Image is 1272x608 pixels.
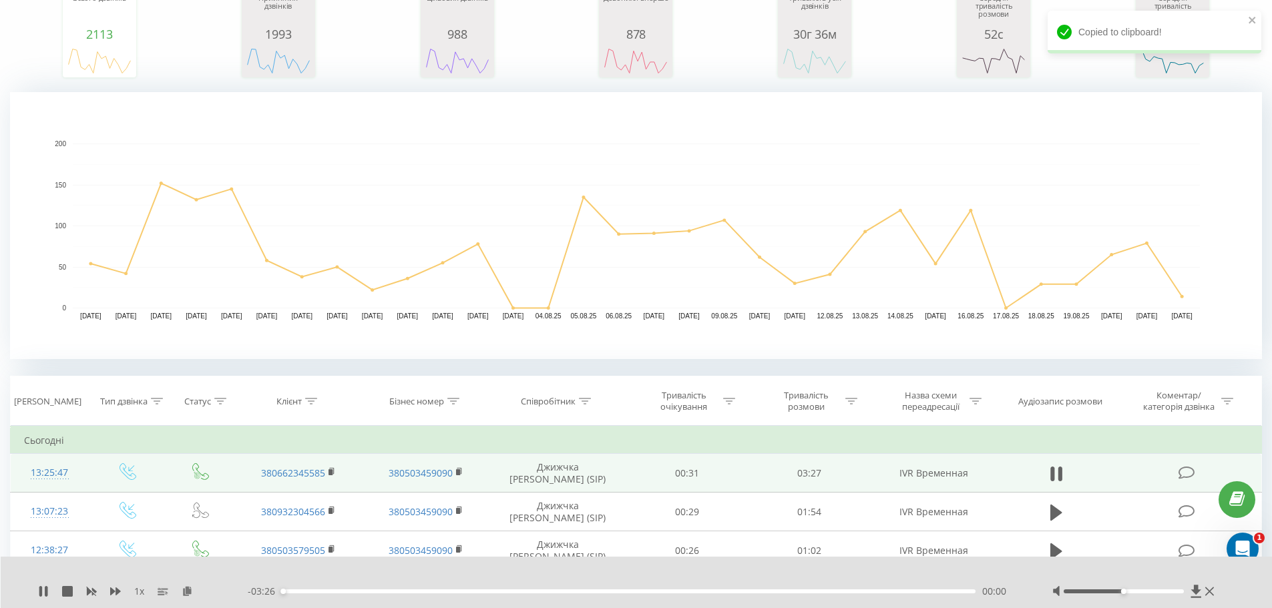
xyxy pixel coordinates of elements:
text: [DATE] [186,312,207,320]
a: 380662345585 [261,467,325,479]
text: [DATE] [256,312,278,320]
text: [DATE] [467,312,489,320]
div: Співробітник [521,396,576,407]
text: 50 [59,264,67,271]
text: 16.08.25 [958,312,984,320]
text: [DATE] [221,312,242,320]
td: IVR Временная [870,531,997,570]
div: Accessibility label [280,589,286,594]
text: 100 [55,222,66,230]
div: 13:25:47 [24,460,75,486]
text: [DATE] [397,312,419,320]
text: [DATE] [644,312,665,320]
div: 1993 [245,27,312,41]
span: - 03:26 [248,585,282,598]
text: 09.08.25 [711,312,737,320]
button: close [1248,15,1257,27]
iframe: Intercom live chat [1227,533,1259,565]
div: 13:07:23 [24,499,75,525]
div: Тип дзвінка [100,396,148,407]
div: 988 [424,27,491,41]
svg: A chart. [245,41,312,81]
div: Бізнес номер [389,396,444,407]
text: [DATE] [327,312,348,320]
text: [DATE] [503,312,524,320]
div: Статус [184,396,211,407]
td: IVR Временная [870,493,997,531]
text: 13.08.25 [852,312,878,320]
text: 12.08.25 [817,312,843,320]
svg: A chart. [781,41,848,81]
td: 00:31 [626,454,749,493]
td: Сьогодні [11,427,1262,454]
text: [DATE] [362,312,383,320]
text: [DATE] [678,312,700,320]
text: 06.08.25 [606,312,632,320]
text: 18.08.25 [1028,312,1054,320]
text: 17.08.25 [993,312,1019,320]
a: 380503459090 [389,467,453,479]
div: Тривалість очікування [648,390,720,412]
text: 150 [55,182,66,189]
text: [DATE] [151,312,172,320]
text: 14.08.25 [887,312,913,320]
svg: A chart. [424,41,491,81]
a: 380503459090 [389,544,453,557]
a: 380503579505 [261,544,325,557]
div: Коментар/категорія дзвінка [1140,390,1218,412]
svg: A chart. [602,41,669,81]
div: Тривалість розмови [771,390,842,412]
div: Клієнт [276,396,302,407]
svg: A chart. [10,92,1262,359]
div: 30г 36м [781,27,848,41]
text: [DATE] [80,312,101,320]
text: 0 [62,304,66,312]
svg: A chart. [960,41,1027,81]
td: 01:02 [749,531,871,570]
td: IVR Временная [870,454,997,493]
text: 200 [55,140,66,147]
text: [DATE] [432,312,453,320]
text: 04.08.25 [536,312,562,320]
span: 00:00 [982,585,1006,598]
td: Джижчка [PERSON_NAME] (SIP) [489,454,626,493]
span: 1 x [134,585,144,598]
text: 19.08.25 [1064,312,1090,320]
svg: A chart. [66,41,133,81]
div: Назва схеми переадресації [895,390,966,412]
text: [DATE] [749,312,771,320]
text: 05.08.25 [570,312,596,320]
text: [DATE] [291,312,312,320]
span: 1 [1254,533,1265,543]
a: 380503459090 [389,505,453,518]
div: 878 [602,27,669,41]
div: 52с [960,27,1027,41]
a: 380932304566 [261,505,325,518]
td: 00:26 [626,531,749,570]
text: [DATE] [1101,312,1122,320]
td: 03:27 [749,454,871,493]
text: [DATE] [116,312,137,320]
text: [DATE] [925,312,946,320]
td: Джижчка [PERSON_NAME] (SIP) [489,531,626,570]
text: [DATE] [784,312,805,320]
td: 01:54 [749,493,871,531]
div: Аудіозапис розмови [1018,396,1102,407]
div: Accessibility label [1121,589,1126,594]
div: [PERSON_NAME] [14,396,81,407]
text: [DATE] [1136,312,1158,320]
div: Copied to clipboard! [1048,11,1261,53]
text: [DATE] [1171,312,1193,320]
div: 12:38:27 [24,537,75,563]
div: 2113 [66,27,133,41]
td: Джижчка [PERSON_NAME] (SIP) [489,493,626,531]
td: 00:29 [626,493,749,531]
